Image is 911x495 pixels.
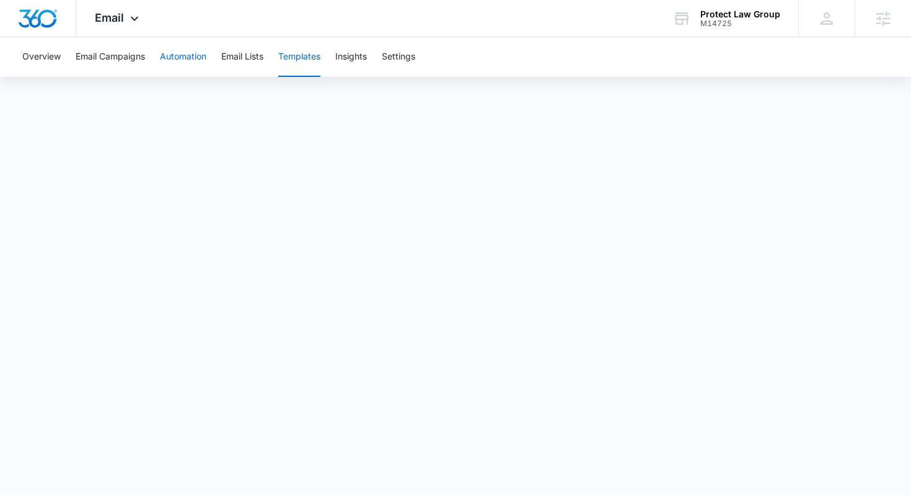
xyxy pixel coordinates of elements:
button: Insights [335,37,367,77]
div: account id [700,19,780,28]
button: Automation [160,37,206,77]
button: Overview [22,37,61,77]
div: account name [700,9,780,19]
button: Email Lists [221,37,263,77]
button: Email Campaigns [76,37,145,77]
button: Settings [382,37,415,77]
button: Templates [278,37,320,77]
span: Email [95,11,124,24]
